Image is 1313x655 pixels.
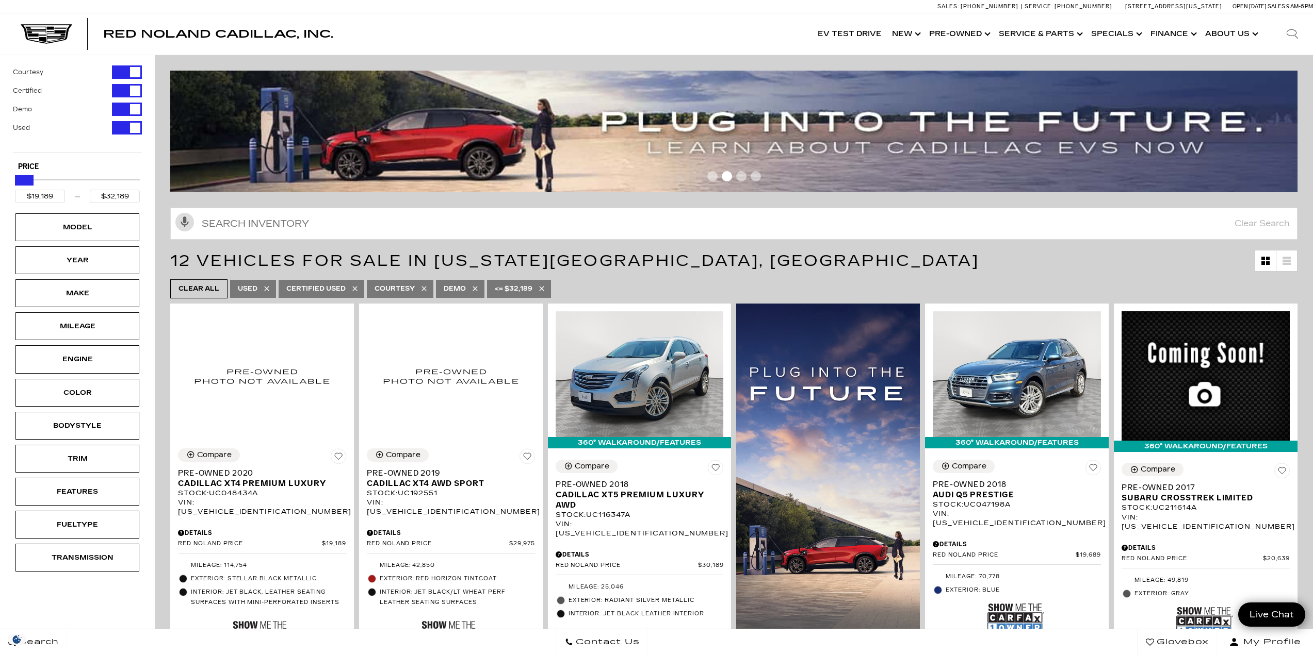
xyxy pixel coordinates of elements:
[375,282,415,295] span: Courtesy
[15,175,25,186] div: Minimum Price
[933,540,1101,549] div: Pricing Details - Pre-Owned 2018 Audi Q5 Prestige
[52,288,103,299] div: Make
[1244,609,1299,620] span: Live Chat
[556,580,724,594] li: Mileage: 25,046
[1255,250,1276,271] a: Grid View
[103,28,333,40] span: Red Noland Cadillac, Inc.
[178,540,322,548] span: Red Noland Price
[1263,555,1290,563] span: $20,639
[15,379,139,407] div: ColorColor
[13,67,43,77] label: Courtesy
[21,24,72,44] img: Cadillac Dark Logo with Cadillac White Text
[367,540,509,548] span: Red Noland Price
[1122,574,1290,587] li: Mileage: 49,819
[238,282,257,295] span: Used
[1200,13,1261,55] a: About Us
[933,490,1093,500] span: Audi Q5 Prestige
[5,634,29,645] img: Opt-Out Icon
[924,13,994,55] a: Pre-Owned
[1145,13,1200,55] a: Finance
[933,551,1101,559] a: Red Noland Price $19,689
[548,437,732,448] div: 360° WalkAround/Features
[1125,3,1222,10] a: [STREET_ADDRESS][US_STATE]
[178,478,338,489] span: Cadillac XT4 Premium Luxury
[994,13,1086,55] a: Service & Parts
[367,468,535,489] a: Pre-Owned 2019Cadillac XT4 AWD Sport
[16,635,59,649] span: Search
[707,171,718,181] span: Go to slide 1
[178,559,346,572] li: Mileage: 114,754
[556,550,724,559] div: Pricing Details - Pre-Owned 2018 Cadillac XT5 Premium Luxury AWD
[933,460,995,473] button: Compare Vehicle
[178,489,346,498] div: Stock : UC048434A
[1268,3,1286,10] span: Sales:
[1122,503,1290,512] div: Stock : UC211614A
[178,311,346,441] img: 2020 Cadillac XT4 Premium Luxury
[232,612,289,649] img: Show Me the CARFAX Badge
[569,595,724,606] span: Exterior: Radiant Silver Metallic
[15,172,140,203] div: Price
[15,445,139,473] div: TrimTrim
[178,540,346,548] a: Red Noland Price $19,189
[5,634,29,645] section: Click to Open Cookie Consent Modal
[1233,3,1267,10] span: Open [DATE]
[90,190,140,203] input: Maximum
[286,282,346,295] span: Certified Used
[1154,635,1209,649] span: Glovebox
[170,71,1305,192] img: ev-blog-post-banners4
[380,587,535,608] span: Interior: Jet Black/Lt Wheat Perf Leather Seating Surfaces
[15,279,139,307] div: MakeMake
[1141,465,1175,474] div: Compare
[52,420,103,431] div: Bodystyle
[1272,13,1313,55] div: Search
[933,551,1076,559] span: Red Noland Price
[52,387,103,398] div: Color
[178,498,346,516] div: VIN: [US_VEHICLE_IDENTIFICATION_NUMBER]
[698,562,724,569] span: $30,189
[380,574,535,584] span: Exterior: Red Horizon Tintcoat
[1055,3,1112,10] span: [PHONE_NUMBER]
[937,4,1021,9] a: Sales: [PHONE_NUMBER]
[103,29,333,39] a: Red Noland Cadillac, Inc.
[1122,513,1290,531] div: VIN: [US_VEHICLE_IDENTIFICATION_NUMBER]
[15,478,139,506] div: FeaturesFeatures
[421,612,478,649] img: Show Me the CARFAX Badge
[1122,543,1290,552] div: Pricing Details - Pre-Owned 2017 Subaru Crosstrek Limited
[15,345,139,373] div: EngineEngine
[367,311,535,441] img: 2019 Cadillac XT4 AWD Sport
[197,450,232,460] div: Compare
[52,222,103,233] div: Model
[933,311,1101,437] img: 2018 Audi Q5 Prestige
[191,574,346,584] span: Exterior: Stellar Black Metallic
[573,635,640,649] span: Contact Us
[1021,4,1115,9] a: Service: [PHONE_NUMBER]
[15,312,139,340] div: MileageMileage
[13,123,30,133] label: Used
[367,528,535,538] div: Pricing Details - Pre-Owned 2019 Cadillac XT4 AWD Sport
[575,462,609,471] div: Compare
[987,599,1044,637] img: Show Me the CARFAX 1-Owner Badge
[722,171,732,181] span: Go to slide 2
[367,468,527,478] span: Pre-Owned 2019
[1274,463,1290,482] button: Save Vehicle
[933,479,1101,500] a: Pre-Owned 2018Audi Q5 Prestige
[1085,460,1101,479] button: Save Vehicle
[15,412,139,440] div: BodystyleBodystyle
[952,462,986,471] div: Compare
[556,562,724,569] a: Red Noland Price $30,189
[15,246,139,274] div: YearYear
[933,500,1101,509] div: Stock : UC047198A
[322,540,346,548] span: $19,189
[1239,635,1301,649] span: My Profile
[52,453,103,464] div: Trim
[1025,3,1053,10] span: Service:
[1122,482,1290,503] a: Pre-Owned 2017Subaru Crosstrek Limited
[15,213,139,241] div: ModelModel
[52,486,103,497] div: Features
[495,282,532,295] span: <= $32,189
[178,528,346,538] div: Pricing Details - Pre-Owned 2020 Cadillac XT4 Premium Luxury
[170,251,979,270] span: 12 Vehicles for Sale in [US_STATE][GEOGRAPHIC_DATA], [GEOGRAPHIC_DATA]
[1122,493,1282,503] span: Subaru Crosstrek Limited
[1122,482,1282,493] span: Pre-Owned 2017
